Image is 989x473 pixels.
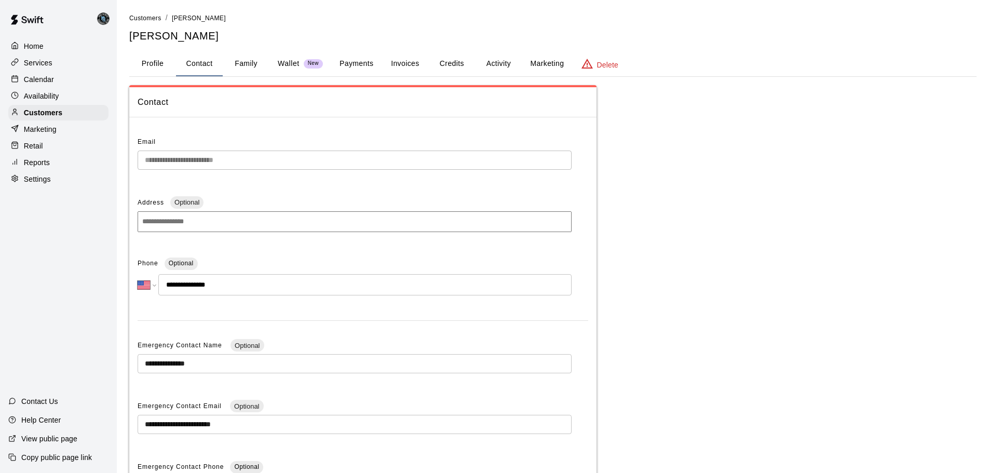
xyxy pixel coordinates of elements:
[172,15,226,22] span: [PERSON_NAME]
[230,402,263,410] span: Optional
[331,51,382,76] button: Payments
[129,12,977,24] nav: breadcrumb
[176,51,223,76] button: Contact
[597,60,618,70] p: Delete
[8,38,109,54] a: Home
[97,12,110,25] img: Danny Lake
[21,415,61,425] p: Help Center
[234,463,259,470] span: Optional
[24,174,51,184] p: Settings
[8,155,109,170] a: Reports
[8,138,109,154] a: Retail
[8,171,109,187] a: Settings
[8,72,109,87] a: Calendar
[21,434,77,444] p: View public page
[129,15,161,22] span: Customers
[129,51,176,76] button: Profile
[8,105,109,120] a: Customers
[129,13,161,22] a: Customers
[24,58,52,68] p: Services
[428,51,475,76] button: Credits
[21,396,58,407] p: Contact Us
[475,51,522,76] button: Activity
[24,91,59,101] p: Availability
[24,124,57,134] p: Marketing
[138,255,158,272] span: Phone
[24,157,50,168] p: Reports
[8,88,109,104] a: Availability
[129,29,977,43] h5: [PERSON_NAME]
[166,12,168,23] li: /
[95,8,117,29] div: Danny Lake
[8,55,109,71] a: Services
[24,41,44,51] p: Home
[24,107,62,118] p: Customers
[304,60,323,67] span: New
[138,342,224,349] span: Emergency Contact Name
[382,51,428,76] button: Invoices
[129,51,977,76] div: basic tabs example
[170,198,204,206] span: Optional
[138,151,572,170] div: The email of an existing customer can only be changed by the customer themselves at https://book....
[223,51,269,76] button: Family
[522,51,572,76] button: Marketing
[138,402,224,410] span: Emergency Contact Email
[24,74,54,85] p: Calendar
[169,260,194,267] span: Optional
[24,141,43,151] p: Retail
[8,121,109,137] a: Marketing
[138,199,164,206] span: Address
[231,342,264,349] span: Optional
[278,58,300,69] p: Wallet
[21,452,92,463] p: Copy public page link
[138,138,156,145] span: Email
[138,96,588,109] span: Contact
